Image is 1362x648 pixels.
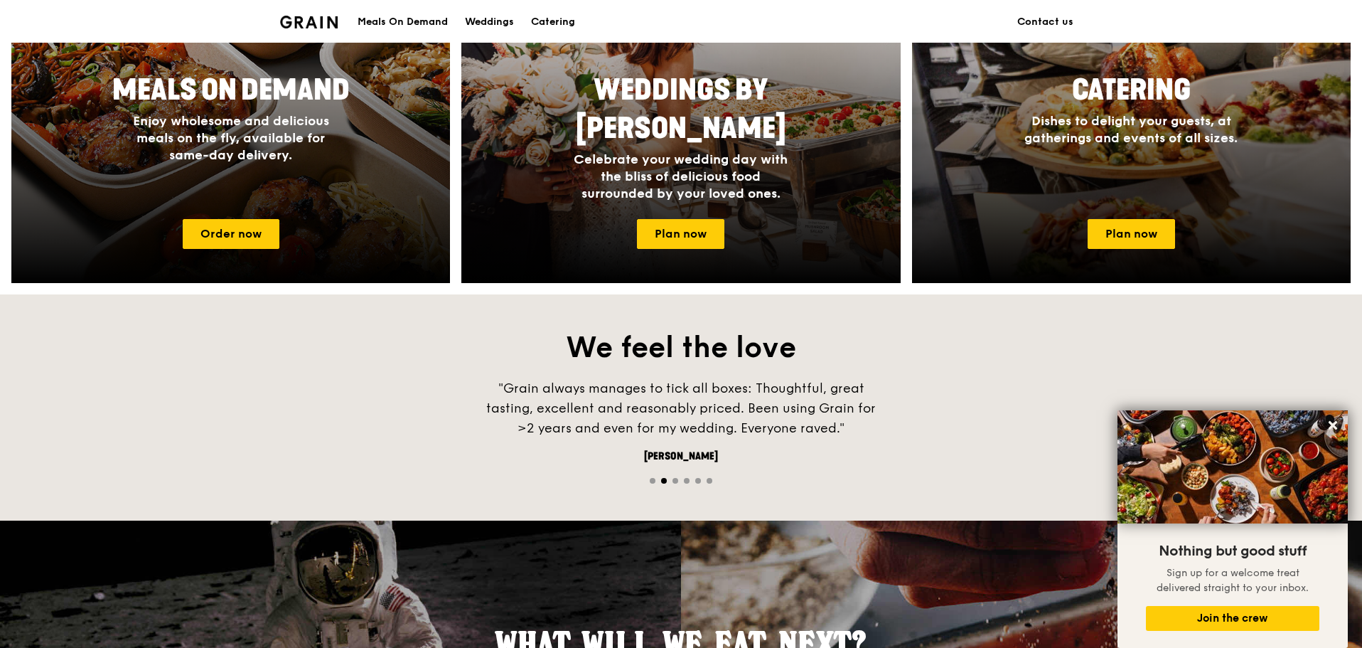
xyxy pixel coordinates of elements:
[695,478,701,484] span: Go to slide 5
[1157,567,1309,594] span: Sign up for a welcome treat delivered straight to your inbox.
[1088,219,1175,249] a: Plan now
[468,450,894,464] div: [PERSON_NAME]
[112,73,350,107] span: Meals On Demand
[574,152,788,201] span: Celebrate your wedding day with the bliss of delicious food surrounded by your loved ones.
[280,16,338,28] img: Grain
[522,1,584,43] a: Catering
[1024,113,1238,146] span: Dishes to delight your guests, at gatherings and events of all sizes.
[684,478,690,484] span: Go to slide 4
[468,378,894,438] div: "Grain always manages to tick all boxes: Thoughtful, great tasting, excellent and reasonably pric...
[637,219,724,249] a: Plan now
[456,1,522,43] a: Weddings
[1117,410,1348,524] img: DSC07876-Edit02-Large.jpeg
[1159,543,1307,560] span: Nothing but good stuff
[1009,1,1082,43] a: Contact us
[465,1,514,43] div: Weddings
[183,219,279,249] a: Order now
[1072,73,1191,107] span: Catering
[358,1,448,43] div: Meals On Demand
[650,478,655,484] span: Go to slide 1
[672,478,678,484] span: Go to slide 3
[661,478,667,484] span: Go to slide 2
[531,1,575,43] div: Catering
[1146,606,1319,631] button: Join the crew
[576,73,786,146] span: Weddings by [PERSON_NAME]
[1321,414,1344,437] button: Close
[707,478,712,484] span: Go to slide 6
[133,113,329,163] span: Enjoy wholesome and delicious meals on the fly, available for same-day delivery.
